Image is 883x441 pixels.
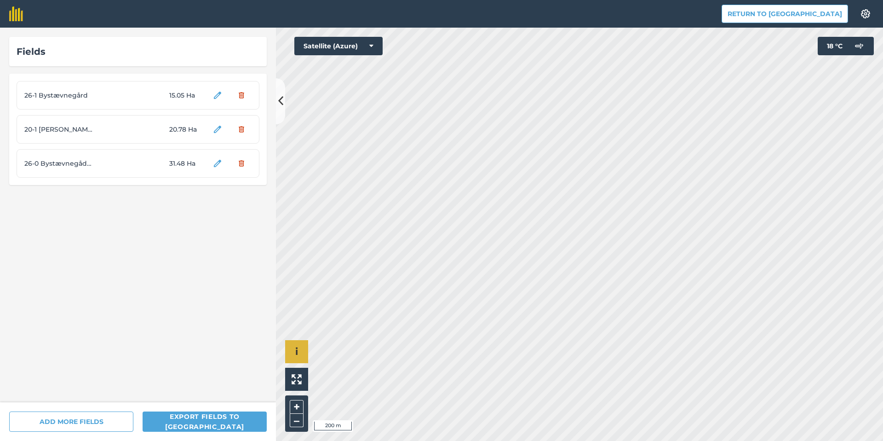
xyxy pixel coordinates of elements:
button: 18 °C [818,37,874,55]
button: i [285,340,308,363]
img: svg+xml;base64,PD94bWwgdmVyc2lvbj0iMS4wIiBlbmNvZGluZz0idXRmLTgiPz4KPCEtLSBHZW5lcmF0b3I6IEFkb2JlIE... [850,37,868,55]
img: Four arrows, one pointing top left, one top right, one bottom right and the last bottom left [292,374,302,384]
span: 20-1 [PERSON_NAME]. [24,124,93,134]
span: i [295,346,298,357]
span: 15.05 Ha [169,90,204,100]
span: 31.48 Ha [169,158,204,168]
button: + [290,400,304,414]
img: A cog icon [860,9,871,18]
img: fieldmargin Logo [9,6,23,21]
button: Satellite (Azure) [294,37,383,55]
span: 20.78 Ha [169,124,204,134]
div: Fields [17,44,259,59]
button: Export fields to [GEOGRAPHIC_DATA] [143,412,267,432]
span: 26-1 Bystævnegård [24,90,93,100]
button: ADD MORE FIELDS [9,412,133,432]
span: 26-0 Bystævnegåden [24,158,93,168]
button: – [290,414,304,427]
button: Return to [GEOGRAPHIC_DATA] [722,5,848,23]
span: 18 ° C [827,37,843,55]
